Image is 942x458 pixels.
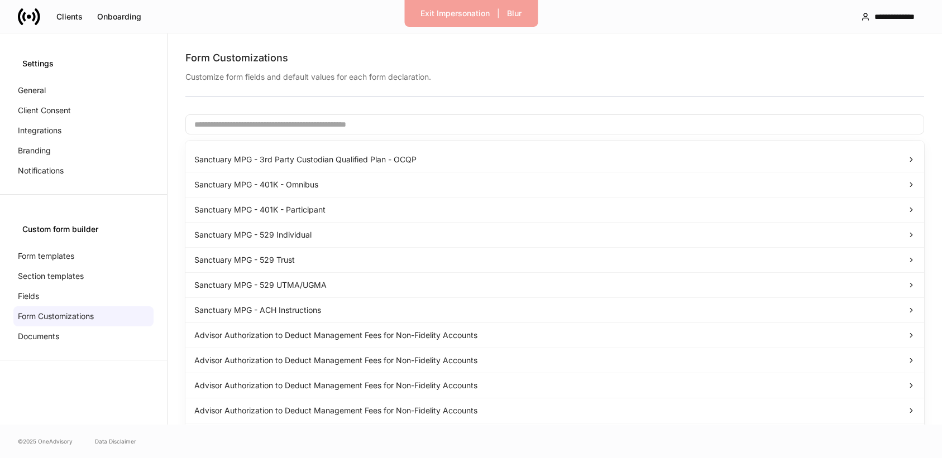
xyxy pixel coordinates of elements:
[18,331,59,342] p: Documents
[185,172,924,197] div: Sanctuary MPG - 401K - Omnibus
[185,273,924,298] div: Sanctuary MPG - 529 UTMA/UGMA
[49,8,90,26] button: Clients
[185,248,924,273] div: Sanctuary MPG - 529 Trust
[18,291,39,302] p: Fields
[13,266,154,286] a: Section templates
[18,437,73,446] span: © 2025 OneAdvisory
[13,161,154,181] a: Notifications
[18,105,71,116] p: Client Consent
[185,147,924,172] div: Sanctuary MPG - 3rd Party Custodian Qualified Plan - OCQP
[18,145,51,156] p: Branding
[185,323,924,348] div: Advisor Authorization to Deduct Management Fees for Non-Fidelity Accounts
[18,165,64,176] p: Notifications
[18,271,84,282] p: Section templates
[185,65,924,83] div: Customize form fields and default values for each form declaration.
[18,311,94,322] p: Form Customizations
[185,348,924,373] div: Advisor Authorization to Deduct Management Fees for Non-Fidelity Accounts
[22,224,145,235] div: Custom form builder
[185,298,924,323] div: Sanctuary MPG - ACH Instructions
[95,437,136,446] a: Data Disclaimer
[56,13,83,21] div: Clients
[13,120,154,141] a: Integrations
[18,250,74,262] p: Form templates
[13,286,154,306] a: Fields
[185,373,924,398] div: Advisor Authorization to Deduct Management Fees for Non-Fidelity Accounts
[22,58,145,69] div: Settings
[13,141,154,161] a: Branding
[413,4,497,22] button: Exit Impersonation
[90,8,149,26] button: Onboarding
[13,80,154,100] a: General
[185,223,924,248] div: Sanctuary MPG - 529 Individual
[185,51,924,65] div: Form Customizations
[507,9,522,17] div: Blur
[97,13,141,21] div: Onboarding
[18,125,61,136] p: Integrations
[18,85,46,96] p: General
[13,246,154,266] a: Form templates
[185,398,924,423] div: Advisor Authorization to Deduct Management Fees for Non-Fidelity Accounts
[500,4,529,22] button: Blur
[13,326,154,346] a: Documents
[13,306,154,326] a: Form Customizations
[13,100,154,120] a: Client Consent
[420,9,490,17] div: Exit Impersonation
[185,423,924,449] div: Advisor Authorization to Deduct Management Fees for Non-Fidelity Accounts
[185,197,924,223] div: Sanctuary MPG - 401K - Participant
